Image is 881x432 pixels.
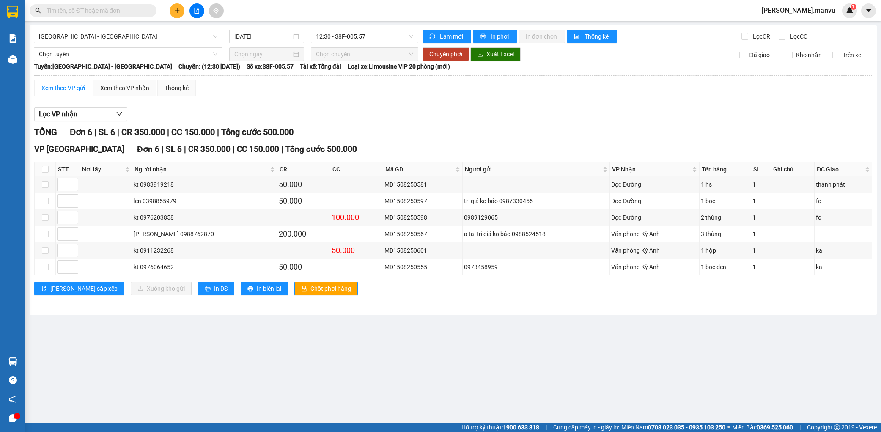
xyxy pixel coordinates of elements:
[7,6,18,18] img: logo-vxr
[234,50,291,59] input: Chọn ngày
[213,8,219,14] span: aim
[134,229,276,239] div: [PERSON_NAME] 0988762870
[99,127,115,137] span: SL 6
[752,196,769,206] div: 1
[585,32,610,41] span: Thống kê
[751,162,771,176] th: SL
[70,127,92,137] span: Đơn 6
[233,144,235,154] span: |
[701,262,749,272] div: 1 bọc đen
[834,424,840,430] span: copyright
[816,180,870,189] div: thành phát
[41,83,85,93] div: Xem theo VP gửi
[237,144,279,154] span: CC 150.000
[131,282,192,295] button: downloadXuống kho gửi
[184,144,186,154] span: |
[752,246,769,255] div: 1
[701,246,749,255] div: 1 hộp
[752,262,769,272] div: 1
[316,48,413,61] span: Chọn chuyến
[9,414,17,422] span: message
[839,50,865,60] span: Trên xe
[8,55,17,64] img: warehouse-icon
[134,165,269,174] span: Người nhận
[279,228,329,240] div: 200.000
[214,284,228,293] span: In DS
[285,144,357,154] span: Tổng cước 500.000
[477,51,483,58] span: download
[162,144,164,154] span: |
[621,423,725,432] span: Miền Nam
[310,284,351,293] span: Chốt phơi hàng
[301,286,307,292] span: lock
[34,144,124,154] span: VP [GEOGRAPHIC_DATA]
[611,180,698,189] div: Dọc Đường
[611,196,698,206] div: Dọc Đường
[727,426,730,429] span: ⚪️
[116,110,123,117] span: down
[167,127,169,137] span: |
[383,209,463,226] td: MD1508250598
[787,32,809,41] span: Lọc CC
[205,286,211,292] span: printer
[383,176,463,193] td: MD1508250581
[611,229,698,239] div: Văn phòng Kỳ Anh
[470,47,521,61] button: downloadXuất Excel
[752,229,769,239] div: 1
[612,165,691,174] span: VP Nhận
[799,423,801,432] span: |
[423,47,469,61] button: Chuyển phơi
[134,180,276,189] div: kt 0983919218
[567,30,617,43] button: bar-chartThống kê
[610,176,700,193] td: Dọc Đường
[384,229,461,239] div: MD1508250567
[771,162,815,176] th: Ghi chú
[198,282,234,295] button: printerIn DS
[817,165,863,174] span: ĐC Giao
[383,242,463,259] td: MD1508250601
[384,213,461,222] div: MD1508250598
[793,50,825,60] span: Kho nhận
[701,229,749,239] div: 3 thùng
[385,165,454,174] span: Mã GD
[34,127,57,137] span: TỔNG
[257,284,281,293] span: In biên lai
[209,3,224,18] button: aim
[851,4,856,10] sup: 1
[221,127,294,137] span: Tổng cước 500.000
[279,195,329,207] div: 50.000
[384,246,461,255] div: MD1508250601
[194,8,200,14] span: file-add
[174,8,180,14] span: plus
[330,162,383,176] th: CC
[294,282,358,295] button: lockChốt phơi hàng
[8,357,17,366] img: warehouse-icon
[464,262,608,272] div: 0973458959
[610,242,700,259] td: Văn phòng Kỳ Anh
[82,165,124,174] span: Nơi lấy
[701,180,749,189] div: 1 hs
[241,282,288,295] button: printerIn biên lai
[610,259,700,275] td: Văn phòng Kỳ Anh
[423,30,471,43] button: syncLàm mới
[473,30,517,43] button: printerIn phơi
[35,8,41,14] span: search
[332,212,381,223] div: 100.000
[137,144,159,154] span: Đơn 6
[189,3,204,18] button: file-add
[217,127,219,137] span: |
[247,62,294,71] span: Số xe: 38F-005.57
[611,262,698,272] div: Văn phòng Kỳ Anh
[56,162,80,176] th: STT
[611,213,698,222] div: Dọc Đường
[746,50,773,60] span: Đã giao
[610,209,700,226] td: Dọc Đường
[465,165,601,174] span: Người gửi
[440,32,464,41] span: Làm mới
[300,62,341,71] span: Tài xế: Tổng đài
[39,48,217,61] span: Chọn tuyến
[384,262,461,272] div: MD1508250555
[100,83,149,93] div: Xem theo VP nhận
[852,4,855,10] span: 1
[188,144,231,154] span: CR 350.000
